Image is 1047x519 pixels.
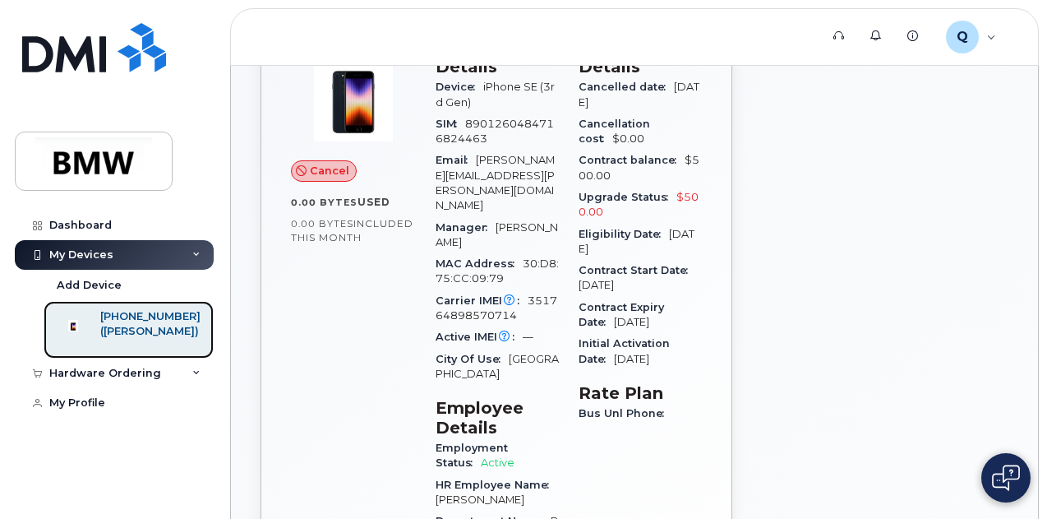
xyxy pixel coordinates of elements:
span: Carrier IMEI [436,294,528,307]
span: Bus Unl Phone [579,407,672,419]
span: iPhone SE (3rd Gen) [436,81,555,108]
span: Cancelled date [579,81,674,93]
img: image20231002-3703462-1angbar.jpeg [304,45,403,144]
span: Active IMEI [436,331,523,343]
span: Cancel [310,163,349,178]
h3: Employee Details [436,398,559,438]
span: [DATE] [614,353,649,365]
span: $0.00 [612,132,644,145]
span: Device [436,81,483,93]
span: Q [957,27,968,47]
span: Initial Activation Date [579,337,670,364]
span: Cancellation cost [579,118,650,145]
span: [PERSON_NAME][EMAIL_ADDRESS][PERSON_NAME][DOMAIN_NAME] [436,154,555,211]
span: Eligibility Date [579,228,669,240]
span: used [357,196,390,208]
span: HR Employee Name [436,479,557,491]
span: $500.00 [579,154,699,181]
h3: Rate Plan [579,383,702,403]
span: [PERSON_NAME] [436,221,558,248]
span: 0.00 Bytes [291,218,353,229]
span: 0.00 Bytes [291,197,357,208]
span: [DATE] [579,228,694,255]
span: — [523,331,533,343]
img: Open chat [992,465,1020,491]
span: Contract Start Date [579,264,696,276]
span: [DATE] [614,316,649,328]
span: [DATE] [579,81,699,108]
span: Email [436,154,476,166]
span: MAC Address [436,257,523,270]
span: [GEOGRAPHIC_DATA] [436,353,559,380]
span: Upgrade Status [579,191,676,203]
span: 351764898570714 [436,294,557,322]
span: Active [481,456,514,469]
span: Contract Expiry Date [579,301,664,328]
span: 8901260484716824463 [436,118,554,145]
span: [DATE] [579,279,614,291]
span: City Of Use [436,353,509,365]
span: SIM [436,118,465,130]
span: Contract balance [579,154,685,166]
span: [PERSON_NAME] [436,494,524,506]
div: QTD2839 [934,21,1008,53]
span: Manager [436,221,496,234]
span: Employment Status [436,442,508,469]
